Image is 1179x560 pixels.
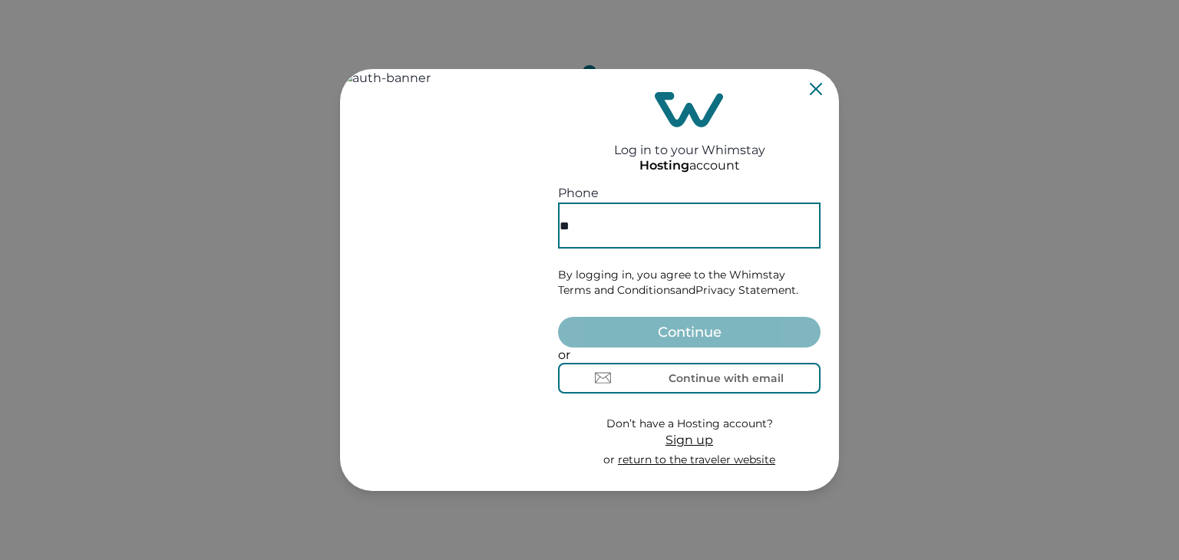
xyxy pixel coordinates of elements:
[340,69,540,491] img: auth-banner
[639,158,740,173] p: account
[603,453,775,468] p: or
[603,417,775,432] p: Don’t have a Hosting account?
[558,184,821,203] div: Phone
[558,283,675,297] a: Terms and Conditions
[614,127,765,157] h2: Log in to your Whimstay
[655,92,724,127] img: login-logo
[669,372,784,384] div: Continue with email
[639,158,689,173] p: Hosting
[558,317,821,348] button: Continue
[558,363,821,394] button: Continue with email
[665,433,713,447] span: Sign up
[810,83,822,95] button: Close
[558,348,821,363] p: or
[618,453,775,466] a: return to the traveler website
[695,283,798,297] a: Privacy Statement.
[558,268,821,298] p: By logging in, you agree to the Whimstay and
